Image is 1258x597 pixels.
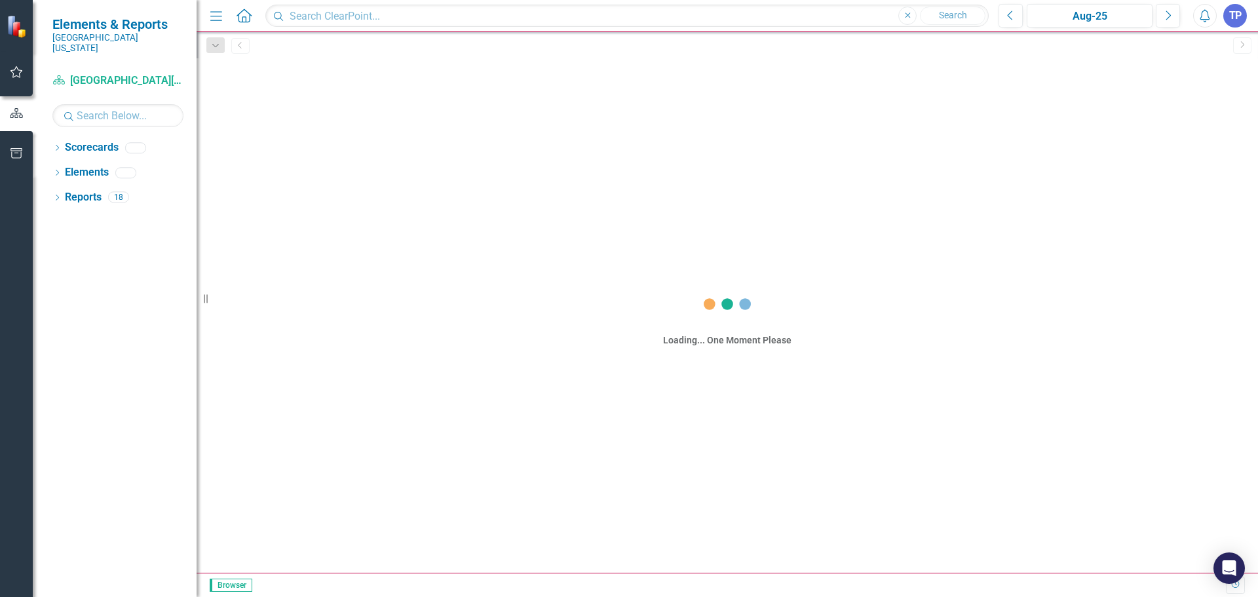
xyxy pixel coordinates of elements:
a: [GEOGRAPHIC_DATA][US_STATE] [52,73,183,88]
span: Elements & Reports [52,16,183,32]
div: 18 [108,192,129,203]
a: Scorecards [65,140,119,155]
div: Aug-25 [1031,9,1148,24]
a: Elements [65,165,109,180]
div: Open Intercom Messenger [1213,552,1245,584]
span: Browser [210,579,252,592]
div: Loading... One Moment Please [663,334,791,347]
input: Search ClearPoint... [265,5,989,28]
span: Search [939,10,967,20]
small: [GEOGRAPHIC_DATA][US_STATE] [52,32,183,54]
button: Search [920,7,985,25]
button: TP [1223,4,1247,28]
input: Search Below... [52,104,183,127]
button: Aug-25 [1027,4,1153,28]
img: ClearPoint Strategy [7,14,30,38]
a: Reports [65,190,102,205]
